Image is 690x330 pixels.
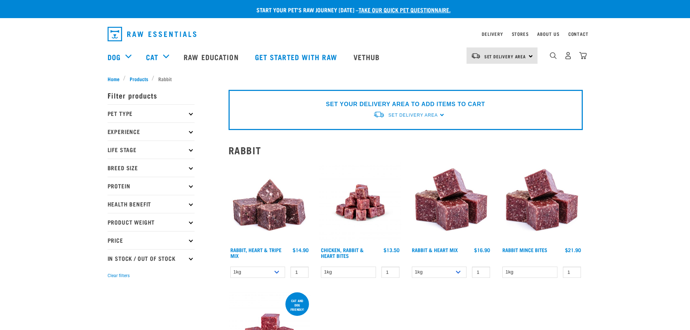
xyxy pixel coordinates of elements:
[326,100,485,109] p: SET YOUR DELIVERY AREA TO ADD ITEMS TO CART
[471,53,481,59] img: van-moving.png
[319,162,401,244] img: Chicken Rabbit Heart 1609
[568,33,589,35] a: Contact
[108,195,195,213] p: Health Benefit
[388,113,438,118] span: Set Delivery Area
[564,52,572,59] img: user.png
[108,122,195,141] p: Experience
[108,51,121,62] a: Dog
[108,141,195,159] p: Life Stage
[512,33,529,35] a: Stores
[108,213,195,231] p: Product Weight
[130,75,148,83] span: Products
[579,52,587,59] img: home-icon@2x.png
[108,75,120,83] span: Home
[108,231,195,249] p: Price
[381,267,400,278] input: 1
[108,27,196,41] img: Raw Essentials Logo
[126,75,152,83] a: Products
[102,24,589,44] nav: dropdown navigation
[563,267,581,278] input: 1
[501,162,583,244] img: Whole Minced Rabbit Cubes 01
[550,52,557,59] img: home-icon-1@2x.png
[108,249,195,267] p: In Stock / Out Of Stock
[229,162,311,244] img: 1175 Rabbit Heart Tripe Mix 01
[229,145,583,156] h2: Rabbit
[321,248,364,257] a: Chicken, Rabbit & Heart Bites
[537,33,559,35] a: About Us
[472,267,490,278] input: 1
[412,248,458,251] a: Rabbit & Heart Mix
[502,248,547,251] a: Rabbit Mince Bites
[373,111,385,118] img: van-moving.png
[146,51,158,62] a: Cat
[108,104,195,122] p: Pet Type
[565,247,581,253] div: $21.90
[346,42,389,71] a: Vethub
[108,272,130,279] button: Clear filters
[290,267,309,278] input: 1
[108,177,195,195] p: Protein
[108,75,124,83] a: Home
[359,8,451,11] a: take our quick pet questionnaire.
[293,247,309,253] div: $14.90
[108,86,195,104] p: Filter products
[108,159,195,177] p: Breed Size
[384,247,400,253] div: $13.50
[482,33,503,35] a: Delivery
[410,162,492,244] img: 1087 Rabbit Heart Cubes 01
[285,295,309,315] div: Cat and dog friendly!
[484,55,526,58] span: Set Delivery Area
[176,42,247,71] a: Raw Education
[108,75,583,83] nav: breadcrumbs
[230,248,281,257] a: Rabbit, Heart & Tripe Mix
[248,42,346,71] a: Get started with Raw
[474,247,490,253] div: $16.90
